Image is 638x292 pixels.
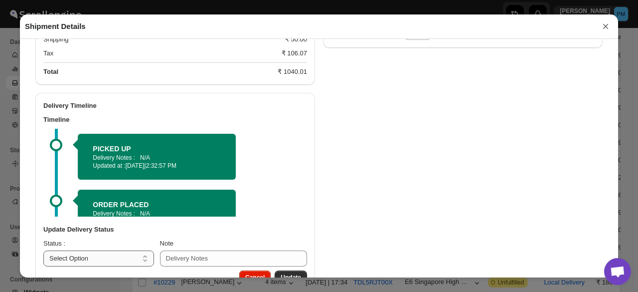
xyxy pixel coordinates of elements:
h3: Update Delivery Status [43,225,307,235]
span: Status : [43,240,65,247]
span: Cancel [245,274,265,282]
span: Update [281,274,301,282]
h2: Delivery Timeline [43,101,307,111]
button: × [598,19,613,33]
div: Shipping [43,34,277,44]
p: N/A [140,210,150,218]
h3: Timeline [43,115,307,125]
p: N/A [140,154,150,162]
input: Delivery Notes [160,251,307,267]
div: ₹ 50.00 [285,34,307,44]
span: Note [160,240,173,247]
b: Total [43,68,58,75]
p: Delivery Notes : [93,210,135,218]
button: Cancel [239,271,271,285]
h2: Shipment Details [25,21,86,31]
div: ₹ 106.07 [282,48,307,58]
p: Delivery Notes : [93,154,135,162]
p: Updated at : [93,162,221,170]
div: Tax [43,48,274,58]
div: ₹ 1040.01 [278,67,307,77]
h2: PICKED UP [93,144,221,154]
span: [DATE] | 2:32:57 PM [126,162,176,169]
button: Update [275,271,307,285]
div: Open chat [604,258,631,285]
h2: ORDER PLACED [93,200,221,210]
